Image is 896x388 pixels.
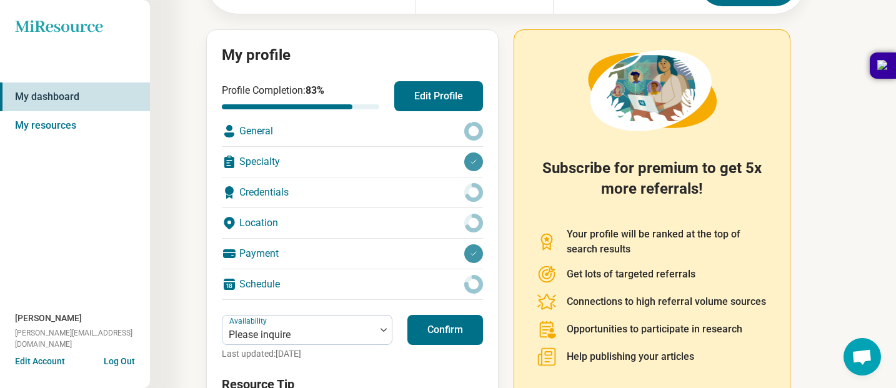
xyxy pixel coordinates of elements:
div: Location [222,208,483,238]
div: Credentials [222,177,483,207]
p: Connections to high referral volume sources [567,294,766,309]
div: Payment [222,239,483,269]
h2: Subscribe for premium to get 5x more referrals! [537,158,767,212]
p: Get lots of targeted referrals [567,267,695,282]
div: Open chat [844,338,881,376]
button: Edit Profile [394,81,483,111]
p: Last updated: [DATE] [222,347,392,361]
p: Help publishing your articles [567,349,694,364]
div: Specialty [222,147,483,177]
div: General [222,116,483,146]
div: Profile Completion: [222,83,379,109]
label: Availability [229,317,269,326]
span: 83 % [306,84,324,96]
button: Confirm [407,315,483,345]
button: Log Out [104,355,135,365]
div: Schedule [222,269,483,299]
p: Opportunities to participate in research [567,322,742,337]
button: Edit Account [15,355,65,368]
span: [PERSON_NAME][EMAIL_ADDRESS][DOMAIN_NAME] [15,327,150,350]
h2: My profile [222,45,483,66]
span: [PERSON_NAME] [15,312,82,325]
p: Your profile will be ranked at the top of search results [567,227,767,257]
